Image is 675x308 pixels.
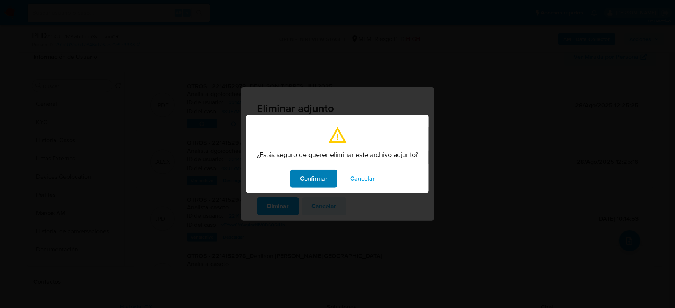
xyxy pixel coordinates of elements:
button: modal_confirmation.cancel [340,170,385,188]
div: modal_confirmation.title [246,115,429,193]
button: modal_confirmation.confirm [290,170,337,188]
p: ¿Estás seguro de querer eliminar este archivo adjunto? [257,151,418,159]
span: Cancelar [350,170,375,187]
span: Confirmar [300,170,327,187]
